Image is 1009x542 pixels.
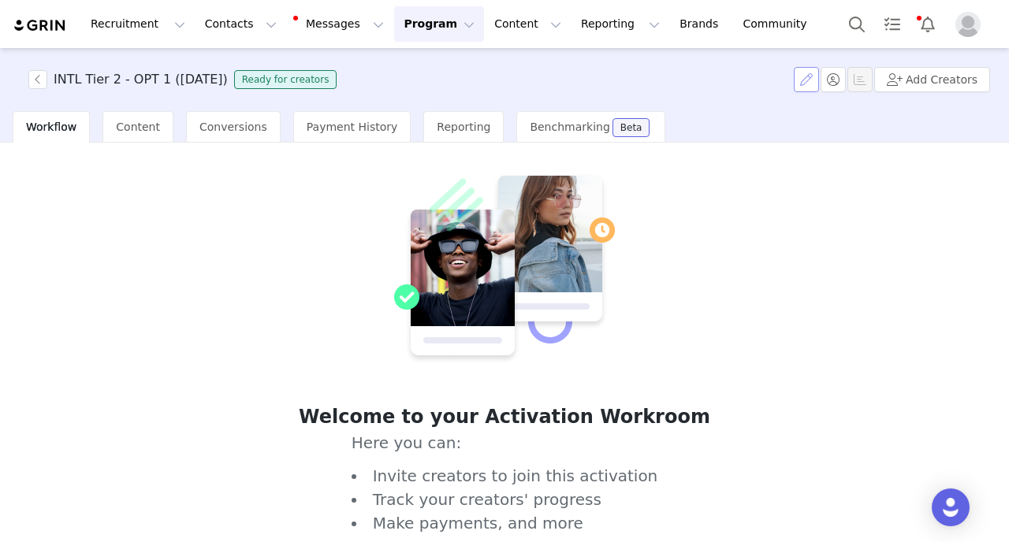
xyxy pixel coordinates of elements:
[116,121,160,133] span: Content
[199,121,267,133] span: Conversions
[234,70,337,89] span: Ready for creators
[530,121,609,133] span: Benchmarking
[394,173,615,365] img: Welcome to your Activation Workroom
[572,6,669,42] button: Reporting
[307,121,398,133] span: Payment History
[352,464,658,488] li: Invite creators to join this activation
[955,12,981,37] img: placeholder-profile.jpg
[620,123,642,132] div: Beta
[352,431,658,535] span: Here you can:
[13,18,68,33] img: grin logo
[81,6,195,42] button: Recruitment
[874,67,990,92] button: Add Creators
[195,6,286,42] button: Contacts
[287,6,393,42] button: Messages
[352,511,658,535] li: Make payments, and more
[932,488,970,526] div: Open Intercom Messenger
[734,6,824,42] a: Community
[352,488,658,511] li: Track your creators' progress
[875,6,910,42] a: Tasks
[485,6,571,42] button: Content
[910,6,945,42] button: Notifications
[54,70,228,89] h3: INTL Tier 2 - OPT 1 ([DATE])
[437,121,490,133] span: Reporting
[279,403,730,431] h1: Welcome to your Activation Workroom
[394,6,484,42] button: Program
[840,6,874,42] button: Search
[670,6,732,42] a: Brands
[946,12,996,37] button: Profile
[26,121,76,133] span: Workflow
[28,70,343,89] span: [object Object]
